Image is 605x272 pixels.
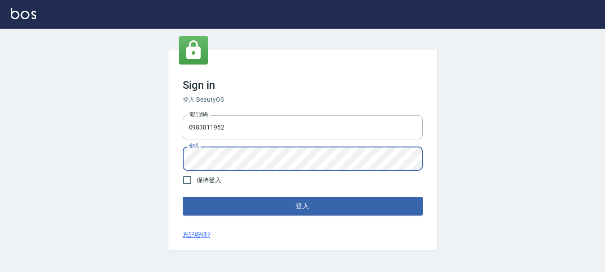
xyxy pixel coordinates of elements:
[183,79,423,91] h3: Sign in
[183,197,423,216] button: 登入
[183,230,211,240] a: 忘記密碼?
[11,8,36,19] img: Logo
[189,142,198,149] label: 密碼
[183,95,423,104] h6: 登入 BeautyOS
[189,111,208,118] label: 電話號碼
[197,176,222,185] span: 保持登入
